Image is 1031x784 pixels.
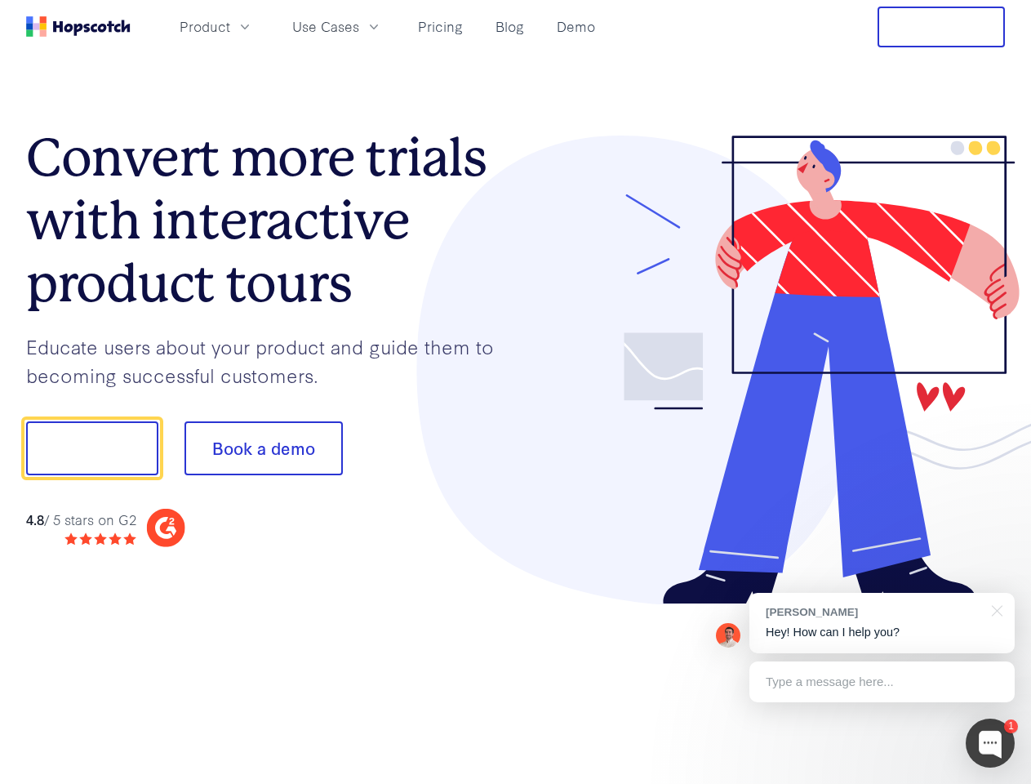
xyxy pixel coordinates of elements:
button: Free Trial [878,7,1005,47]
div: 1 [1004,719,1018,733]
div: Type a message here... [749,661,1015,702]
img: Mark Spera [716,623,740,648]
button: Use Cases [282,13,392,40]
p: Hey! How can I help you? [766,624,998,641]
strong: 4.8 [26,510,44,528]
span: Product [180,16,230,37]
div: / 5 stars on G2 [26,510,136,530]
a: Home [26,16,131,37]
span: Use Cases [292,16,359,37]
button: Product [170,13,263,40]
div: [PERSON_NAME] [766,604,982,620]
button: Book a demo [184,421,343,475]
h1: Convert more trials with interactive product tours [26,127,516,314]
button: Show me! [26,421,158,475]
p: Educate users about your product and guide them to becoming successful customers. [26,332,516,389]
a: Blog [489,13,531,40]
a: Pricing [411,13,469,40]
a: Demo [550,13,602,40]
